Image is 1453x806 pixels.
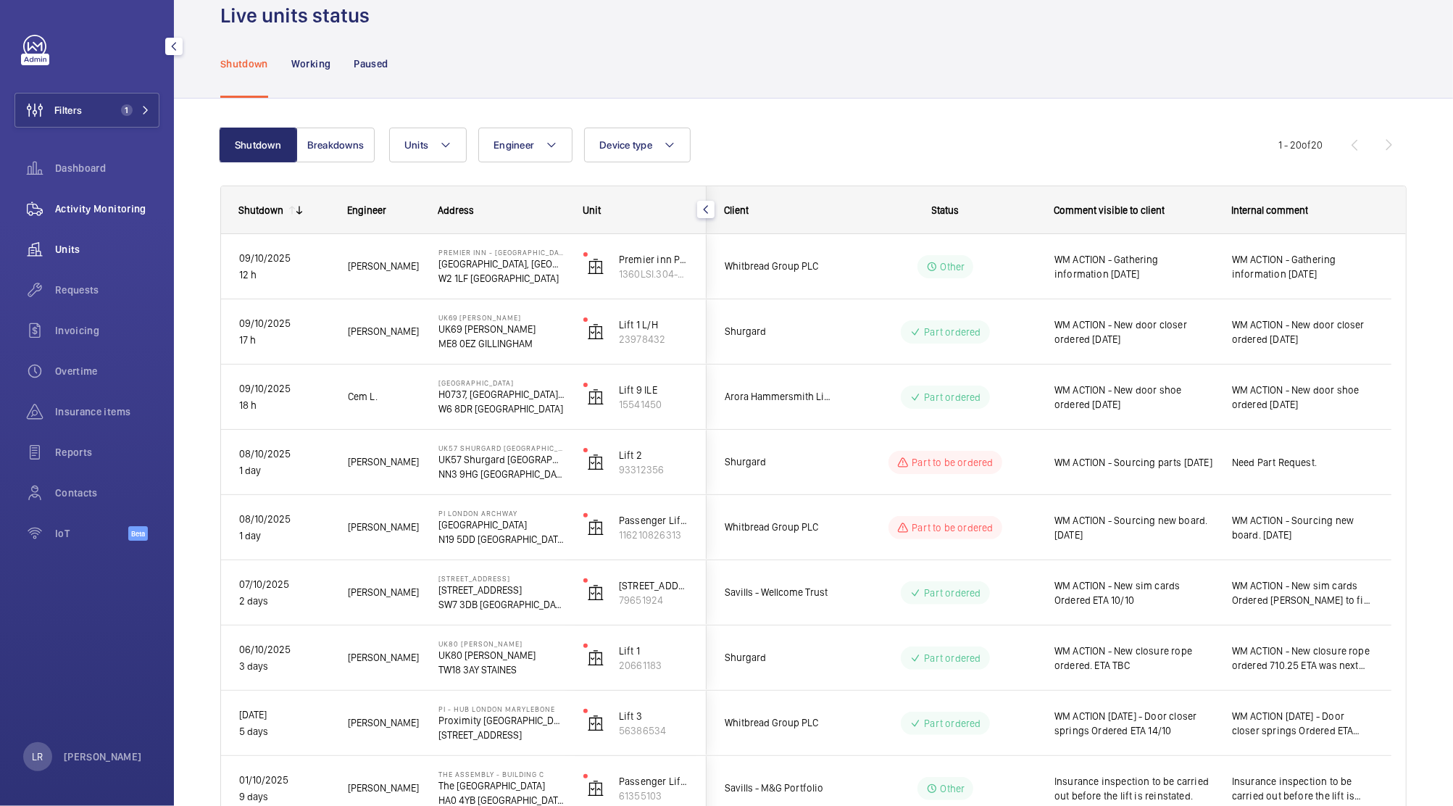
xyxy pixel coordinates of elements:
[438,467,565,481] p: NN3 9HG [GEOGRAPHIC_DATA]
[438,583,565,597] p: [STREET_ADDRESS]
[55,201,159,216] span: Activity Monitoring
[924,651,981,665] p: Part ordered
[912,455,993,470] p: Part to be ordered
[348,649,420,666] span: [PERSON_NAME]
[725,258,836,275] span: Whitbread Group PLC
[1054,317,1213,346] span: WM ACTION - New door closer ordered [DATE]
[239,397,329,414] p: 18 h
[725,649,836,666] span: Shurgard
[438,662,565,677] p: TW18 3AY STAINES
[707,299,1391,365] div: Press SPACE to select this row.
[238,204,283,216] div: Shutdown
[725,519,836,536] span: Whitbread Group PLC
[924,325,981,339] p: Part ordered
[924,390,981,404] p: Part ordered
[725,715,836,731] span: Whitbread Group PLC
[55,283,159,297] span: Requests
[221,299,707,365] div: Press SPACE to select this row.
[121,104,133,116] span: 1
[619,267,688,281] p: 1360LSI.304-PL4
[619,317,688,332] p: Lift 1 L/H
[1054,383,1213,412] span: WM ACTION - New door shoe ordered [DATE]
[587,649,604,667] img: elevator.svg
[725,454,836,470] span: Shurgard
[239,789,329,805] p: 9 days
[619,383,688,397] p: Lift 9 ILE
[619,658,688,673] p: 20661183
[239,772,329,789] p: 01/10/2025
[438,387,565,402] p: H0737, [GEOGRAPHIC_DATA], 1 Shortlands, [GEOGRAPHIC_DATA]
[912,520,993,535] p: Part to be ordered
[1232,578,1373,607] span: WM ACTION - New sim cards Ordered [PERSON_NAME] to fit [DATE]
[619,513,688,528] p: Passenger Lift Right Hand
[55,323,159,338] span: Invoicing
[239,641,329,658] p: 06/10/2025
[619,332,688,346] p: 23978432
[1054,455,1213,470] span: WM ACTION - Sourcing parts [DATE]
[438,574,565,583] p: [STREET_ADDRESS]
[239,511,329,528] p: 08/10/2025
[1232,455,1373,470] span: Need Part Request.
[438,532,565,547] p: N19 5DD [GEOGRAPHIC_DATA]
[220,57,268,71] p: Shutdown
[1054,204,1165,216] span: Comment visible to client
[619,397,688,412] p: 15541450
[438,271,565,286] p: W2 1LF [GEOGRAPHIC_DATA]
[239,723,329,740] p: 5 days
[438,452,565,467] p: UK57 Shurgard [GEOGRAPHIC_DATA] [GEOGRAPHIC_DATA]
[619,774,688,789] p: Passenger Lift 1
[438,322,565,336] p: UK69 [PERSON_NAME]
[724,204,749,216] span: Client
[1054,578,1213,607] span: WM ACTION - New sim cards Ordered ETA 10/10
[438,248,565,257] p: Premier Inn - [GEOGRAPHIC_DATA]
[239,576,329,593] p: 07/10/2025
[64,749,142,764] p: [PERSON_NAME]
[348,454,420,470] span: [PERSON_NAME]
[707,234,1391,299] div: Press SPACE to select this row.
[438,402,565,416] p: W6 8DR [GEOGRAPHIC_DATA]
[128,526,148,541] span: Beta
[1054,709,1213,738] span: WM ACTION [DATE] - Door closer springs Ordered ETA 14/10
[438,336,565,351] p: ME8 0EZ GILLINGHAM
[438,313,565,322] p: UK69 [PERSON_NAME]
[1054,252,1213,281] span: WM ACTION - Gathering information [DATE]
[438,770,565,778] p: The Assembly - Building C
[725,780,836,797] span: Savills - M&G Portfolio
[438,778,565,793] p: The [GEOGRAPHIC_DATA]
[587,519,604,536] img: elevator.svg
[438,713,565,728] p: Proximity [GEOGRAPHIC_DATA]
[220,2,378,29] h1: Live units status
[438,639,565,648] p: UK80 [PERSON_NAME]
[239,593,329,610] p: 2 days
[438,378,565,387] p: [GEOGRAPHIC_DATA]
[348,519,420,536] span: [PERSON_NAME]
[239,315,329,332] p: 09/10/2025
[599,139,652,151] span: Device type
[587,323,604,341] img: elevator.svg
[583,204,689,216] div: Unit
[438,518,565,532] p: [GEOGRAPHIC_DATA]
[619,709,688,723] p: Lift 3
[584,128,691,162] button: Device type
[55,161,159,175] span: Dashboard
[587,454,604,471] img: elevator.svg
[1054,513,1213,542] span: WM ACTION - Sourcing new board. [DATE]
[725,389,836,405] span: Arora Hammersmith Limited
[32,749,43,764] p: LR
[1054,644,1213,673] span: WM ACTION - New closure rope ordered. ETA TBC
[404,139,428,151] span: Units
[587,389,604,406] img: elevator.svg
[221,234,707,299] div: Press SPACE to select this row.
[348,584,420,601] span: [PERSON_NAME]
[438,204,474,216] span: Address
[296,128,375,162] button: Breakdowns
[941,259,965,274] p: Other
[587,715,604,732] img: elevator.svg
[619,462,688,477] p: 93312356
[1302,139,1311,151] span: of
[438,648,565,662] p: UK80 [PERSON_NAME]
[348,389,420,405] span: Cem L.
[55,364,159,378] span: Overtime
[55,404,159,419] span: Insurance items
[619,723,688,738] p: 56386534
